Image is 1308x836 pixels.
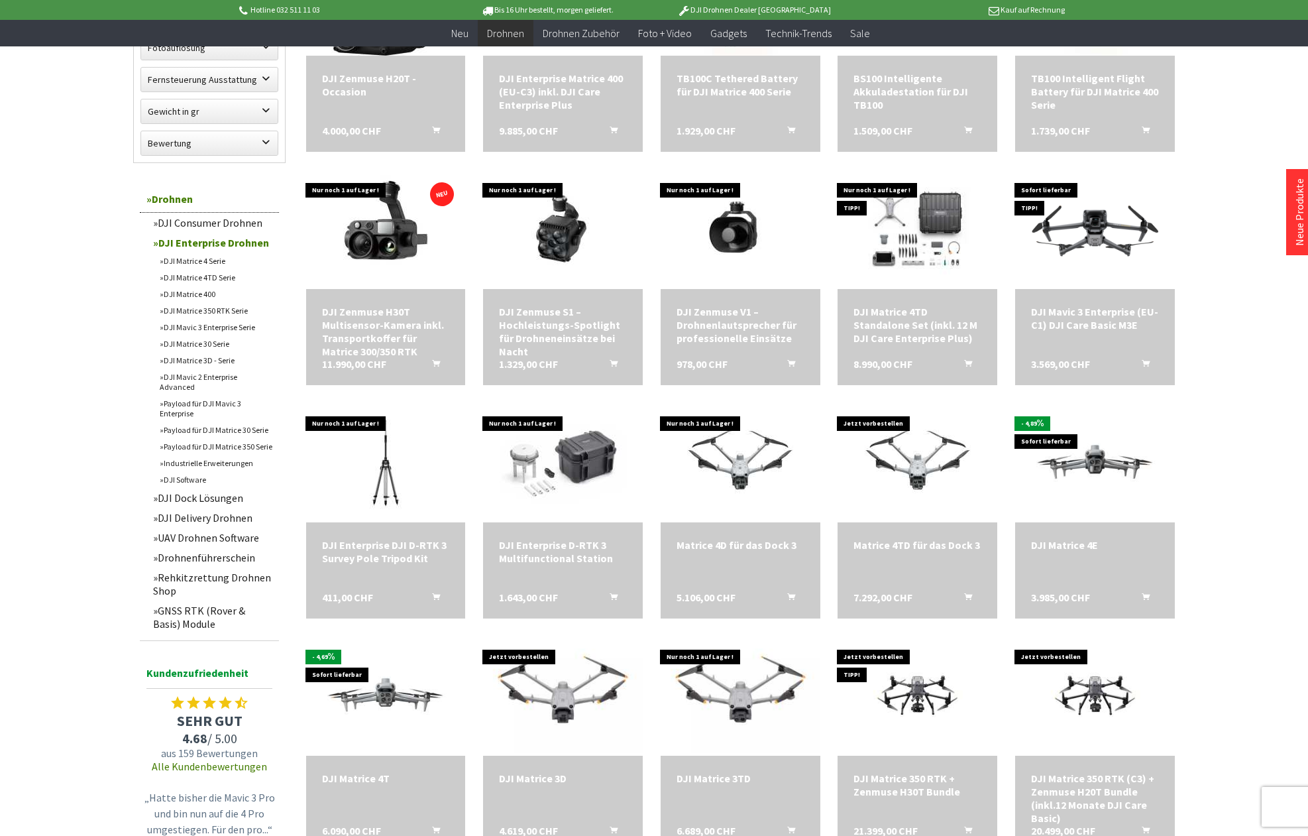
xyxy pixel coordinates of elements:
[651,2,857,18] p: DJI Drohnen Dealer [GEOGRAPHIC_DATA]
[153,286,279,302] a: DJI Matrice 400
[443,2,650,18] p: Bis 16 Uhr bestellt, morgen geliefert.
[1031,124,1090,137] span: 1.739,00 CHF
[1031,357,1090,371] span: 3.569,00 CHF
[853,72,981,111] div: BS100 Intelligente Akkuladestation für DJI TB100
[677,357,728,371] span: 978,00 CHF
[853,591,912,604] span: 7.292,00 CHF
[677,72,804,98] a: TB100C Tethered Battery für DJI Matrice 400 Serie 1.929,00 CHF In den Warenkorb
[853,538,981,552] div: Matrice 4TD für das Dock 3
[499,772,627,785] div: DJI Matrice 3D
[838,403,997,522] img: Matrice 4TD für das Dock 3
[140,746,279,760] span: aus 159 Bewertungen
[484,170,643,289] img: DJI Zenmuse S1 – Hochleistungs-Spotlight für Drohneneinsätze bei Nacht
[853,772,981,798] div: DJI Matrice 350 RTK + Zenmuse H30T Bundle
[146,528,279,548] a: UAV Drohnen Software
[499,772,627,785] a: DJI Matrice 3D 4.619,00 CHF In den Warenkorb
[677,772,804,785] a: DJI Matrice 3TD 6.689,00 CHF In den Warenkorb
[146,567,279,601] a: Rehkitzrettung Drohnen Shop
[765,27,832,40] span: Technik-Trends
[629,20,701,47] a: Foto + Video
[140,711,279,730] span: SEHR GUT
[661,403,820,522] img: Matrice 4D für das Dock 3
[543,27,620,40] span: Drohnen Zubehör
[710,27,747,40] span: Gadgets
[153,369,279,395] a: DJI Mavic 2 Enterprise Advanced
[146,488,279,508] a: DJI Dock Lösungen
[771,591,803,608] button: In den Warenkorb
[756,20,841,47] a: Technik-Trends
[1031,305,1159,331] a: DJI Mavic 3 Enterprise (EU-C1) DJI Care Basic M3E 3.569,00 CHF In den Warenkorb
[1031,305,1159,331] div: DJI Mavic 3 Enterprise (EU-C1) DJI Care Basic M3E
[146,233,279,253] a: DJI Enterprise Drohnen
[322,772,450,785] a: DJI Matrice 4T 6.090,00 CHF In den Warenkorb
[499,305,627,358] div: DJI Zenmuse S1 – Hochleistungs-Spotlight für Drohneneinsätze bei Nacht
[483,638,643,753] img: DJI Matrice 3D
[153,335,279,352] a: DJI Matrice 30 Serie
[152,760,267,773] a: Alle Kundenbewertungen
[1126,124,1158,141] button: In den Warenkorb
[853,305,981,345] div: DJI Matrice 4TD Standalone Set (inkl. 12 M DJI Care Enterprise Plus)
[487,27,524,40] span: Drohnen
[322,538,450,565] div: DJI Enterprise DJI D-RTK 3 Survey Pole Tripod Kit
[948,124,980,141] button: In den Warenkorb
[661,170,820,289] img: DJI Zenmuse V1 – Drohnenlautsprecher für professionelle Einsätze
[306,170,465,289] img: DJI Zenmuse H30T Multisensor-Kamera inkl. Transportkoffer für Matrice 300/350 RTK
[850,27,870,40] span: Sale
[1126,357,1158,375] button: In den Warenkorb
[1031,538,1159,552] a: DJI Matrice 4E 3.985,00 CHF In den Warenkorb
[1031,772,1159,825] div: DJI Matrice 350 RTK (C3) + Zenmuse H20T Bundle (inkl.12 Monate DJI Care Basic)
[499,72,627,111] div: DJI Enterprise Matrice 400 (EU-C3) inkl. DJI Care Enterprise Plus
[322,772,450,785] div: DJI Matrice 4T
[499,591,558,604] span: 1.643,00 CHF
[322,538,450,565] a: DJI Enterprise DJI D-RTK 3 Survey Pole Tripod Kit 411,00 CHF In den Warenkorb
[1031,72,1159,111] a: TB100 Intelligent Flight Battery für DJI Matrice 400 Serie 1.739,00 CHF In den Warenkorb
[677,305,804,345] a: DJI Zenmuse V1 – Drohnenlautsprecher für professionelle Einsätze 978,00 CHF In den Warenkorb
[771,357,803,375] button: In den Warenkorb
[478,20,533,47] a: Drohnen
[499,538,627,565] a: DJI Enterprise D-RTK 3 Multifunctional Station 1.643,00 CHF In den Warenkorb
[594,591,626,608] button: In den Warenkorb
[322,305,450,358] a: DJI Zenmuse H30T Multisensor-Kamera inkl. Transportkoffer für Matrice 300/350 RTK 11.990,00 CHF I...
[499,538,627,565] div: DJI Enterprise D-RTK 3 Multifunctional Station
[948,591,980,608] button: In den Warenkorb
[677,591,736,604] span: 5.106,00 CHF
[146,548,279,567] a: Drohnenführerschein
[153,395,279,422] a: Payload für DJI Mavic 3 Enterprise
[141,131,278,155] label: Bewertung
[499,357,558,371] span: 1.329,00 CHF
[677,772,804,785] div: DJI Matrice 3TD
[853,357,912,371] span: 8.990,00 CHF
[237,2,443,18] p: Hotline 032 511 11 03
[153,269,279,286] a: DJI Matrice 4TD Serie
[677,124,736,137] span: 1.929,00 CHF
[771,124,803,141] button: In den Warenkorb
[1031,72,1159,111] div: TB100 Intelligent Flight Battery für DJI Matrice 400 Serie
[701,20,756,47] a: Gadgets
[141,99,278,123] label: Gewicht in gr
[153,471,279,488] a: DJI Software
[416,591,448,608] button: In den Warenkorb
[140,730,279,746] span: / 5.00
[1031,538,1159,552] div: DJI Matrice 4E
[853,538,981,552] a: Matrice 4TD für das Dock 3 7.292,00 CHF In den Warenkorb
[1031,591,1090,604] span: 3.985,00 CHF
[146,601,279,634] a: GNSS RTK (Rover & Basis) Module
[948,357,980,375] button: In den Warenkorb
[1293,178,1306,246] a: Neue Produkte
[499,305,627,358] a: DJI Zenmuse S1 – Hochleistungs-Spotlight für Drohneneinsätze bei Nacht 1.329,00 CHF In den Warenkorb
[661,638,820,753] img: DJI Matrice 3TD
[1015,184,1175,274] img: DJI Mavic 3 Enterprise (EU-C1) DJI Care Basic M3E
[841,20,879,47] a: Sale
[638,27,692,40] span: Foto + Video
[1015,646,1175,746] img: DJI Matrice 350 RTK (C3) + Zenmuse H20T Bundle (inkl.12 Monate DJI Care Basic)
[594,124,626,141] button: In den Warenkorb
[153,438,279,455] a: Payload für DJI Matrice 350 Serie
[838,172,997,286] img: DJI Matrice 4TD Standalone Set (inkl. 12 M DJI Care Enterprise Plus)
[140,186,279,213] a: Drohnen
[677,305,804,345] div: DJI Zenmuse V1 – Drohnenlautsprecher für professionelle Einsätze
[153,253,279,269] a: DJI Matrice 4 Serie
[442,20,478,47] a: Neu
[499,124,558,137] span: 9.885,00 CHF
[182,730,207,746] span: 4.68
[146,508,279,528] a: DJI Delivery Drohnen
